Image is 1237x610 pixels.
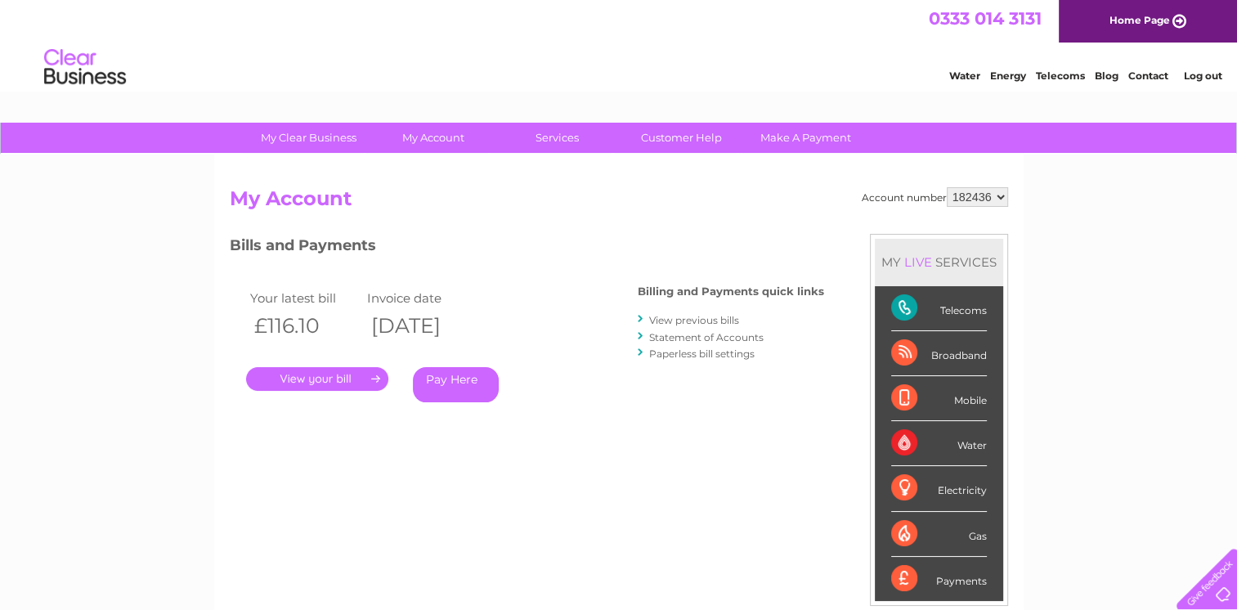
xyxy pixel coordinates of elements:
[490,123,625,153] a: Services
[649,314,739,326] a: View previous bills
[413,367,499,402] a: Pay Here
[638,285,824,298] h4: Billing and Payments quick links
[649,331,764,343] a: Statement of Accounts
[363,309,481,343] th: [DATE]
[363,287,481,309] td: Invoice date
[1183,70,1221,82] a: Log out
[891,331,987,376] div: Broadband
[929,8,1042,29] a: 0333 014 3131
[891,512,987,557] div: Gas
[1095,70,1118,82] a: Blog
[649,348,755,360] a: Paperless bill settings
[891,376,987,421] div: Mobile
[891,286,987,331] div: Telecoms
[43,43,127,92] img: logo.png
[241,123,376,153] a: My Clear Business
[365,123,500,153] a: My Account
[738,123,873,153] a: Make A Payment
[1128,70,1168,82] a: Contact
[1036,70,1085,82] a: Telecoms
[230,187,1008,218] h2: My Account
[614,123,749,153] a: Customer Help
[891,421,987,466] div: Water
[246,287,364,309] td: Your latest bill
[891,466,987,511] div: Electricity
[246,309,364,343] th: £116.10
[949,70,980,82] a: Water
[891,557,987,601] div: Payments
[862,187,1008,207] div: Account number
[246,367,388,391] a: .
[230,234,824,262] h3: Bills and Payments
[990,70,1026,82] a: Energy
[233,9,1006,79] div: Clear Business is a trading name of Verastar Limited (registered in [GEOGRAPHIC_DATA] No. 3667643...
[901,254,935,270] div: LIVE
[875,239,1003,285] div: MY SERVICES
